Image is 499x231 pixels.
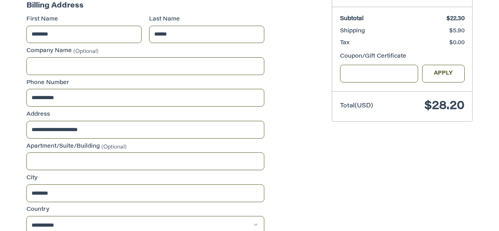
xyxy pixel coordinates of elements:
legend: Billing Address [26,1,84,15]
span: $0.00 [449,40,465,46]
button: Apply [422,65,465,83]
span: Subtotal [340,16,364,22]
input: Gift Certificate or Coupon Code [340,65,419,83]
small: (Optional) [73,49,99,54]
label: Address [26,111,264,119]
label: Phone Number [26,79,264,87]
label: Country [26,206,264,214]
span: Total (USD) [340,103,373,109]
label: Last Name [149,15,264,24]
span: $5.90 [449,28,465,34]
span: $22.30 [447,16,465,22]
div: Coupon/Gift Certificate [340,53,465,61]
label: Company Name [26,47,264,55]
span: $28.20 [424,100,465,112]
label: City [26,174,264,182]
span: Shipping [340,28,365,34]
label: First Name [26,15,142,24]
small: (Optional) [101,144,127,149]
span: Tax [340,40,349,46]
label: Apartment/Suite/Building [26,143,264,151]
